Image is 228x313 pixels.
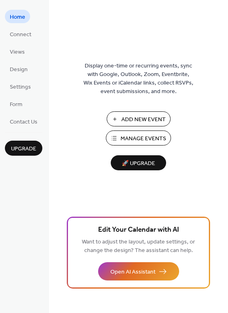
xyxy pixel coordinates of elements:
[106,130,171,146] button: Manage Events
[10,65,28,74] span: Design
[10,48,25,57] span: Views
[83,62,193,96] span: Display one-time or recurring events, sync with Google, Outlook, Zoom, Eventbrite, Wix Events or ...
[10,30,31,39] span: Connect
[107,111,171,126] button: Add New Event
[82,237,195,256] span: Want to adjust the layout, update settings, or change the design? The assistant can help.
[10,118,37,126] span: Contact Us
[10,83,31,91] span: Settings
[5,45,30,58] a: Views
[5,10,30,23] a: Home
[98,262,179,280] button: Open AI Assistant
[98,224,179,236] span: Edit Your Calendar with AI
[5,141,42,156] button: Upgrade
[5,115,42,128] a: Contact Us
[5,62,33,76] a: Design
[116,158,161,169] span: 🚀 Upgrade
[5,97,27,111] a: Form
[110,268,156,276] span: Open AI Assistant
[121,115,166,124] span: Add New Event
[5,80,36,93] a: Settings
[10,100,22,109] span: Form
[11,145,36,153] span: Upgrade
[10,13,25,22] span: Home
[5,27,36,41] a: Connect
[111,155,166,170] button: 🚀 Upgrade
[121,135,166,143] span: Manage Events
